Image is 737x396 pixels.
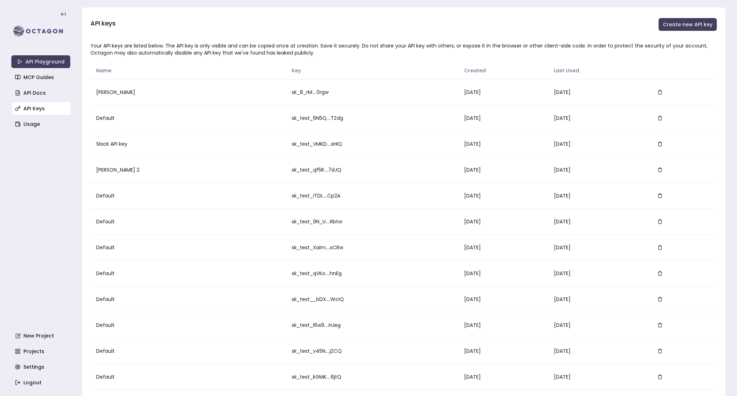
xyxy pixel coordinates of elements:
td: Default [90,286,286,312]
td: [DATE] [548,183,648,208]
td: sk_test_qVKo....hnEg [286,260,458,286]
td: sk_test_v45N....jZCQ [286,338,458,364]
td: [DATE] [548,260,648,286]
a: API Playground [11,55,70,68]
td: sk_8_rM....0rgw [286,79,458,105]
td: [DATE] [548,338,648,364]
td: [DATE] [458,183,548,208]
td: Default [90,364,286,390]
td: [DATE] [458,312,548,338]
td: [DATE] [548,286,648,312]
td: [DATE] [458,208,548,234]
td: [DATE] [458,157,548,183]
td: [DATE] [548,79,648,105]
img: logo-rect-yK7x_WSZ.svg [11,24,70,38]
td: sk_test_9N_U....Rbtw [286,208,458,234]
button: Create new API key [659,18,717,31]
td: [DATE] [458,234,548,260]
td: Default [90,183,286,208]
a: Usage [12,118,71,130]
th: Created [458,62,548,79]
td: [DATE] [548,131,648,157]
td: [DATE] [458,260,548,286]
td: Default [90,260,286,286]
a: MCP Guides [12,71,71,84]
td: [DATE] [548,157,648,183]
a: Projects [12,345,71,358]
td: sk_test_iTDL....Cp2A [286,183,458,208]
td: sk_test_I6w9....HJeg [286,312,458,338]
td: Slack API key [90,131,286,157]
td: sk_test_VMKD....sHIQ [286,131,458,157]
a: API Keys [12,102,71,115]
td: [DATE] [458,364,548,390]
td: [PERSON_NAME] 2 [90,157,286,183]
td: [DATE] [458,131,548,157]
td: Default [90,338,286,364]
th: Key [286,62,458,79]
td: sk_test_qf5R....7dJQ [286,157,458,183]
td: sk_test_kGMK....6jtQ [286,364,458,390]
td: Default [90,312,286,338]
td: Default [90,208,286,234]
td: sk_test_6N5Q....TZdg [286,105,458,131]
td: [DATE] [458,79,548,105]
td: [DATE] [548,208,648,234]
div: Your API keys are listed below. The API key is only visible and can be copied once at creation. S... [90,42,717,56]
td: [DATE] [548,364,648,390]
th: Name [90,62,286,79]
td: [DATE] [548,312,648,338]
td: [DATE] [548,105,648,131]
a: New Project [12,329,71,342]
td: [DATE] [458,338,548,364]
h3: API keys [90,18,115,28]
th: Last Used [548,62,648,79]
td: sk_test__bDX....WciQ [286,286,458,312]
a: Logout [12,376,71,389]
td: Default [90,234,286,260]
td: [DATE] [548,234,648,260]
td: [DATE] [458,105,548,131]
a: API Docs [12,87,71,99]
td: [PERSON_NAME] [90,79,286,105]
td: Default [90,105,286,131]
td: sk_test_Xaim....sCRw [286,234,458,260]
td: [DATE] [458,286,548,312]
a: Settings [12,361,71,373]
